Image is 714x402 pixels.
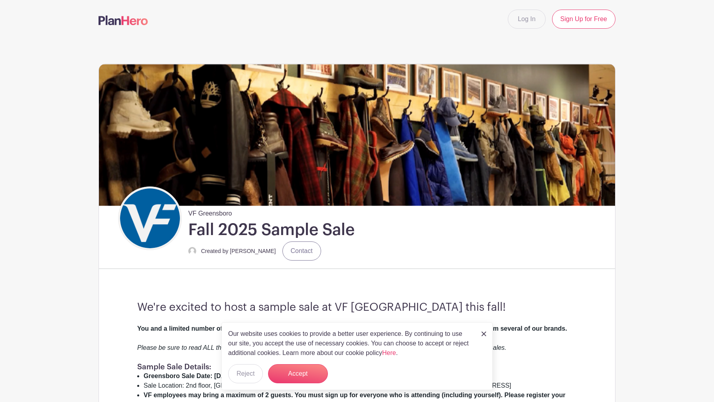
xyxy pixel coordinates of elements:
[99,16,148,25] img: logo-507f7623f17ff9eddc593b1ce0a138ce2505c220e1c5a4e2b4648c50719b7d32.svg
[137,362,577,371] h1: Sample Sale Details:
[552,10,615,29] a: Sign Up for Free
[120,188,180,248] img: VF_Icon_FullColor_CMYK-small.png
[188,247,196,255] img: default-ce2991bfa6775e67f084385cd625a349d9dcbb7a52a09fb2fda1e96e2d18dcdb.png
[282,241,321,261] a: Contact
[188,220,355,240] h1: Fall 2025 Sample Sale
[144,373,235,379] strong: Greensboro Sale Date: [DATE]
[201,248,276,254] small: Created by [PERSON_NAME]
[137,325,567,332] strong: You and a limited number of your friends and family are invited to a sample sale. At the sale, yo...
[481,331,486,336] img: close_button-5f87c8562297e5c2d7936805f587ecaba9071eb48480494691a3f1689db116b3.svg
[228,364,263,383] button: Reject
[137,344,507,351] em: Please be sure to read ALL the information below carefully, as some of the guidelines for this sa...
[188,206,232,218] span: VF Greensboro
[382,349,396,356] a: Here
[508,10,545,29] a: Log In
[228,329,473,358] p: Our website uses cookies to provide a better user experience. By continuing to use our site, you ...
[144,381,577,390] li: Sale Location: 2nd floor, [GEOGRAPHIC_DATA] (former Payroll area) in the [GEOGRAPHIC_DATA] Office...
[137,301,577,314] h3: We're excited to host a sample sale at VF [GEOGRAPHIC_DATA] this fall!
[99,64,615,206] img: Sample%20Sale.png
[268,364,328,383] button: Accept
